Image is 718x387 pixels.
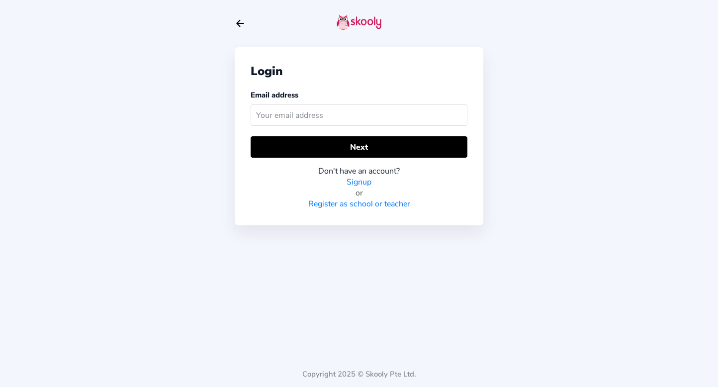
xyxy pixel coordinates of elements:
a: Register as school or teacher [308,198,410,209]
input: Your email address [251,104,467,126]
a: Signup [347,177,371,188]
div: Login [251,63,467,79]
button: arrow back outline [235,18,246,29]
label: Email address [251,90,298,100]
div: or [251,188,467,198]
button: Next [251,136,467,158]
div: Don't have an account? [251,166,467,177]
img: skooly-logo.png [337,14,381,30]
